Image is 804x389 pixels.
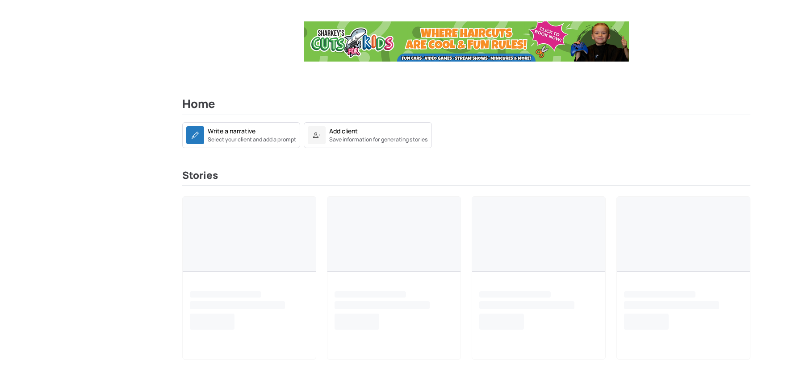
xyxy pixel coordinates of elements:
a: Write a narrativeSelect your client and add a prompt [182,130,300,138]
div: Add client [329,126,358,136]
a: Add clientSave information for generating stories [304,122,432,148]
small: Select your client and add a prompt [208,136,296,144]
a: Write a narrativeSelect your client and add a prompt [182,122,300,148]
h3: Stories [182,170,750,186]
div: Write a narrative [208,126,255,136]
small: Save information for generating stories [329,136,428,144]
a: Add clientSave information for generating stories [304,130,432,138]
img: Ad Banner [304,21,629,62]
h2: Home [182,97,750,115]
